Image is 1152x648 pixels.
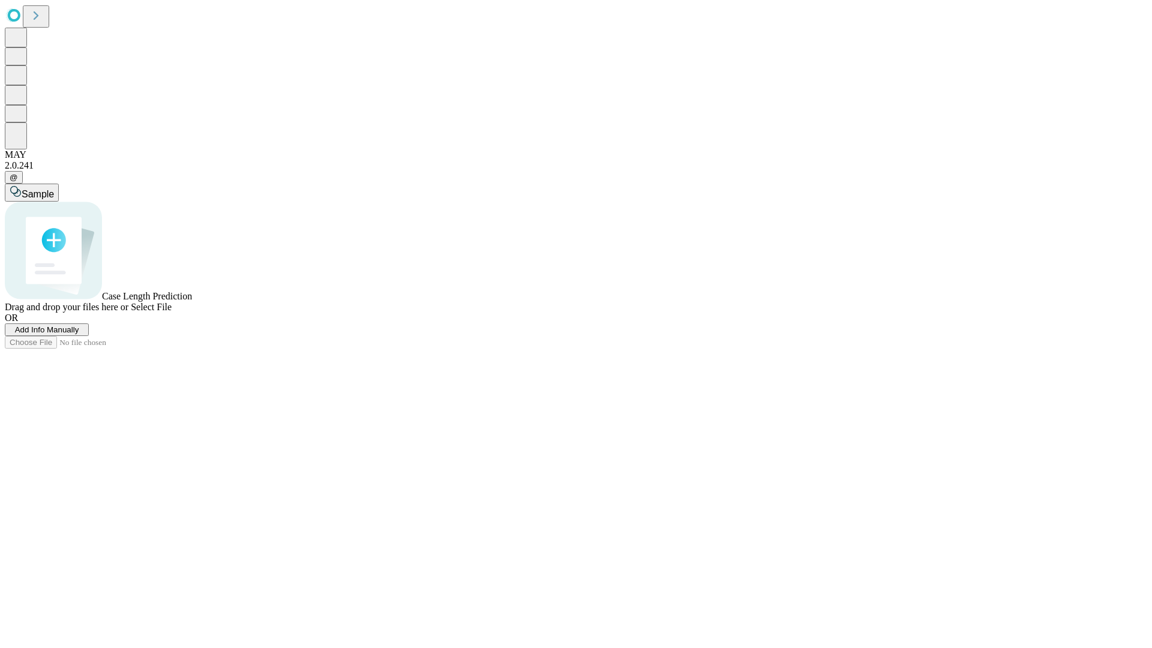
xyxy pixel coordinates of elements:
span: Sample [22,189,54,199]
div: 2.0.241 [5,160,1147,171]
div: MAY [5,149,1147,160]
span: OR [5,313,18,323]
span: Select File [131,302,172,312]
button: @ [5,171,23,184]
button: Sample [5,184,59,202]
span: Add Info Manually [15,325,79,334]
span: Drag and drop your files here or [5,302,128,312]
button: Add Info Manually [5,323,89,336]
span: @ [10,173,18,182]
span: Case Length Prediction [102,291,192,301]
